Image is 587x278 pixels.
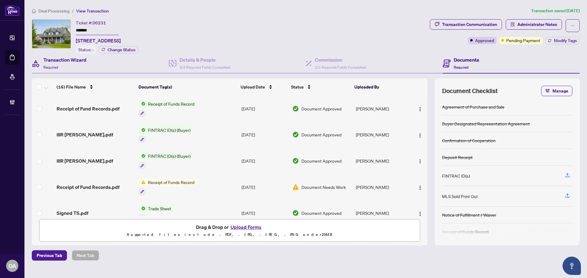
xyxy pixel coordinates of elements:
th: Uploaded By [352,78,408,96]
h4: Transaction Wizard [43,56,87,63]
th: Upload Date [238,78,289,96]
span: - [92,47,94,52]
button: Logo [415,104,425,114]
span: Required [454,65,468,70]
div: Confirmation of Cooperation [442,137,496,144]
span: IIIR [PERSON_NAME].pdf [57,157,113,164]
span: Drag & Drop or [196,223,263,231]
button: Previous Tab [32,250,67,261]
img: Logo [418,133,423,138]
td: [PERSON_NAME] [353,122,409,148]
div: Ticket #: [76,19,106,26]
span: Administrator Notes [517,20,557,29]
p: Supported files include .PDF, .JPG, .JPEG, .PNG under 25 MB [43,231,416,238]
img: Document Status [292,105,299,112]
div: Notice of Fulfillment / Waiver [442,211,496,218]
span: Required [43,65,58,70]
span: Modify Tags [554,38,577,43]
span: Document Approved [301,157,341,164]
th: (16) File Name [54,78,136,96]
span: Document Approved [301,210,341,216]
span: Drag & Drop orUpload FormsSupported files include .PDF, .JPG, .JPEG, .PNG under25MB [39,219,420,242]
img: Document Status [292,210,299,216]
span: 3/3 Required Fields Completed [179,65,230,70]
img: Document Status [292,131,299,138]
img: Status Icon [139,179,146,186]
td: [PERSON_NAME] [353,148,409,174]
button: Status IconTrade Sheet [139,205,174,222]
span: Document Approved [301,131,341,138]
button: Logo [415,156,425,166]
span: Manage [552,86,568,96]
span: Change Status [108,48,135,52]
img: Status Icon [139,205,146,212]
span: OA [9,262,16,270]
span: (16) File Name [57,84,86,90]
img: Document Status [292,157,299,164]
img: Logo [418,185,423,190]
button: Logo [415,182,425,192]
img: Logo [418,107,423,112]
button: Open asap [563,257,581,275]
span: View Transaction [76,8,109,14]
img: Document Status [292,184,299,190]
td: [DATE] [239,122,290,148]
h4: Commission [315,56,366,63]
span: Pending Payment [506,37,540,44]
th: Document Tag(s) [136,78,238,96]
span: [STREET_ADDRESS] [76,37,121,44]
button: Status IconFINTRAC ID(s) (Buyer) [139,153,193,169]
button: Status IconReceipt of Funds Record [139,179,197,195]
button: Logo [415,208,425,218]
div: Buyer Designated Representation Agreement [442,120,530,127]
h4: Documents [454,56,479,63]
td: [DATE] [239,96,290,122]
span: 36231 [92,20,106,26]
div: Transaction Communication [442,20,497,29]
span: Receipt of Fund Records.pdf [57,105,120,112]
button: Status IconFINTRAC ID(s) (Buyer) [139,127,193,143]
h4: Details & People [179,56,230,63]
li: / [72,7,74,14]
span: Deal Processing [39,8,69,14]
span: Previous Tab [37,251,62,260]
span: ellipsis [570,23,575,28]
div: Status: [76,45,96,54]
span: Receipt of Funds Record [146,100,197,107]
span: Document Needs Work [301,184,346,190]
button: Upload Forms [229,223,263,231]
td: [PERSON_NAME] [353,200,409,226]
button: Manage [541,86,572,96]
button: Change Status [99,46,138,53]
div: Deposit Receipt [442,154,473,161]
img: logo [5,5,20,16]
button: Transaction Communication [430,19,502,30]
td: [PERSON_NAME] [353,174,409,200]
span: FINTRAC ID(s) (Buyer) [146,127,193,133]
img: Status Icon [139,100,146,107]
img: IMG-X12155813_1.jpg [32,20,71,48]
span: 1/1 Required Fields Completed [315,65,366,70]
div: MLS Sold Print Out [442,193,478,200]
span: Document Approved [301,105,341,112]
span: FINTRAC ID(s) (Buyer) [146,153,193,159]
span: Trade Sheet [146,205,174,212]
div: FINTRAC ID(s) [442,172,470,179]
button: Status IconReceipt of Funds Record [139,100,197,117]
button: Next Tab [72,250,99,261]
span: IIIR [PERSON_NAME].pdf [57,131,113,138]
button: Administrator Notes [506,19,562,30]
article: Transaction saved [DATE] [531,7,580,14]
span: Document Checklist [442,87,498,95]
img: Logo [418,211,423,216]
td: [DATE] [239,174,290,200]
span: Signed TS.pdf [57,209,88,217]
span: Status [291,84,304,90]
img: Status Icon [139,127,146,133]
img: Status Icon [139,153,146,159]
div: Agreement of Purchase and Sale [442,103,504,110]
button: Logo [415,130,425,139]
span: Upload Date [241,84,265,90]
button: Modify Tags [545,37,580,44]
td: [PERSON_NAME] [353,96,409,122]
